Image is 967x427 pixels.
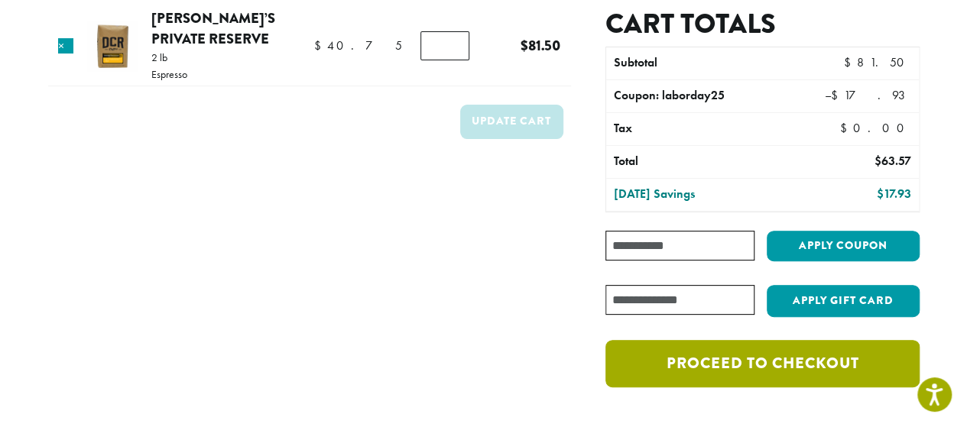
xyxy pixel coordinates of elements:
button: Update cart [460,105,563,139]
span: $ [876,186,883,202]
th: Subtotal [606,47,793,79]
button: Apply coupon [767,231,920,262]
span: 17.93 [830,87,910,103]
bdi: 40.75 [314,37,402,53]
th: Coupon: laborday25 [606,80,793,112]
input: Product quantity [420,31,469,60]
span: $ [314,37,327,53]
span: $ [521,35,528,56]
a: Proceed to checkout [605,340,919,387]
th: Total [606,146,793,178]
a: [PERSON_NAME]’s Private Reserve [151,8,275,50]
span: $ [874,153,881,169]
bdi: 81.50 [843,54,910,70]
bdi: 0.00 [840,120,911,136]
span: $ [843,54,856,70]
td: – [793,80,918,112]
span: $ [830,87,843,103]
p: 2 lb [151,52,187,63]
bdi: 81.50 [521,35,560,56]
h2: Cart totals [605,8,919,40]
th: [DATE] Savings [606,179,793,211]
span: $ [840,120,853,136]
th: Tax [606,113,827,145]
bdi: 17.93 [876,186,910,202]
img: Hannah's Private Reserve [87,21,137,71]
button: Apply Gift Card [767,285,920,317]
bdi: 63.57 [874,153,910,169]
p: Espresso [151,69,187,79]
a: Remove this item [58,38,73,53]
